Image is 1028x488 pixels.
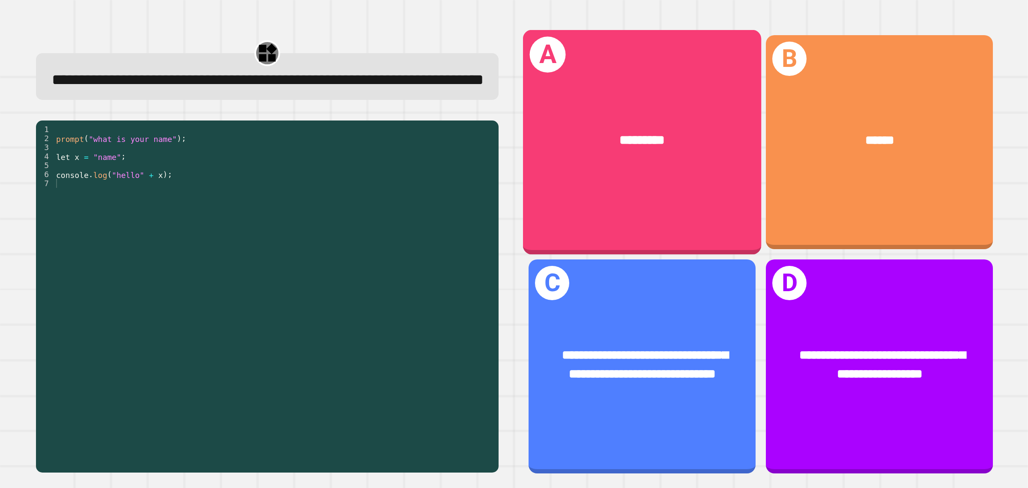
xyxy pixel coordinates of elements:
[772,42,807,76] h1: B
[535,266,569,300] h1: C
[36,179,54,188] div: 7
[36,170,54,179] div: 6
[772,266,807,300] h1: D
[36,152,54,161] div: 4
[36,143,54,152] div: 3
[36,125,54,134] div: 1
[530,36,566,72] h1: A
[36,134,54,143] div: 2
[36,161,54,170] div: 5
